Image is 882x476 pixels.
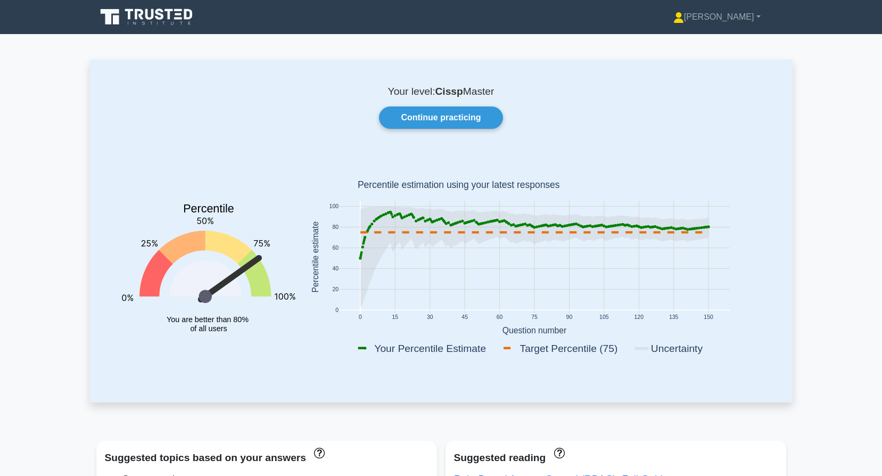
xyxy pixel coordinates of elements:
text: 150 [704,315,713,321]
div: Suggested topics based on your answers [105,449,428,466]
text: 0 [358,315,361,321]
div: Suggested reading [454,449,778,466]
text: 90 [566,315,572,321]
text: 105 [599,315,609,321]
text: 45 [461,315,468,321]
tspan: of all users [190,324,227,333]
text: 75 [531,315,538,321]
a: These concepts have been answered less than 50% correct. The guides disapear when you answer ques... [551,447,564,458]
text: 100 [329,204,339,210]
a: Continue practicing [379,106,502,129]
text: 60 [332,245,339,251]
text: 80 [332,225,339,231]
b: Cissp [435,86,463,97]
text: 120 [634,315,644,321]
a: [PERSON_NAME] [648,6,786,28]
text: 60 [496,315,502,321]
text: 0 [335,308,339,314]
text: Percentile [183,203,234,216]
text: 135 [669,315,678,321]
text: 15 [392,315,398,321]
text: Percentile estimation using your latest responses [357,180,559,191]
tspan: You are better than 80% [167,315,249,324]
text: 20 [332,287,339,293]
text: 30 [426,315,433,321]
text: 40 [332,266,339,272]
text: Percentile estimate [310,221,319,293]
a: These topics have been answered less than 50% correct. Topics disapear when you answer questions ... [311,447,325,458]
p: Your level: Master [116,85,767,98]
text: Question number [502,326,566,335]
